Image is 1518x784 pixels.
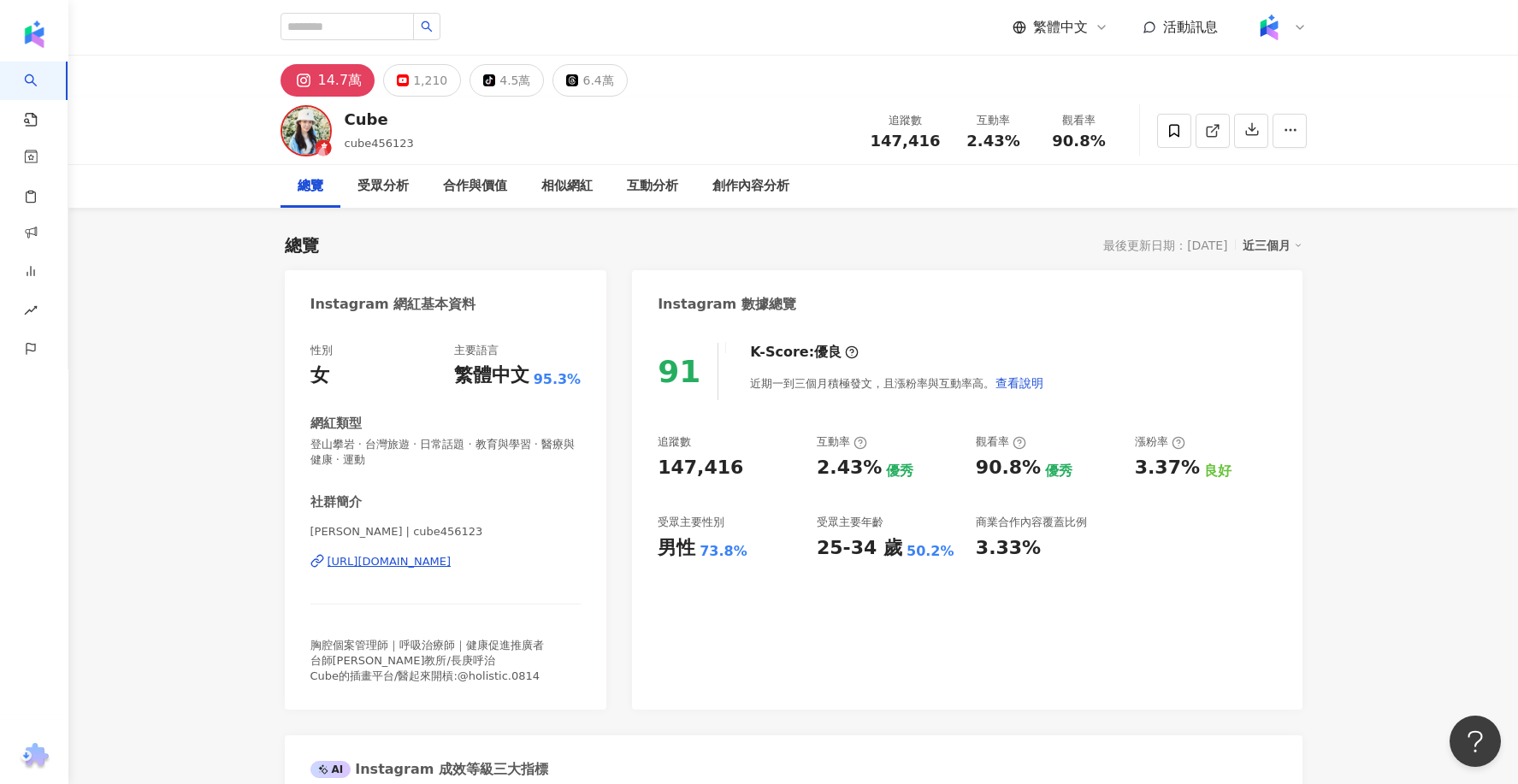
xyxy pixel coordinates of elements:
[310,760,548,779] div: Instagram 成效等級三大指標
[21,21,48,48] img: logo icon
[310,437,582,468] span: 登山攀岩 · 台灣旅遊 · 日常話題 · 教育與學習 · 醫療與健康 · 運動
[552,64,627,97] button: 6.4萬
[658,354,700,389] div: 91
[995,376,1043,390] span: 查看說明
[966,133,1019,150] span: 2.43%
[310,295,476,314] div: Instagram 網紅基本資料
[1135,434,1185,450] div: 漲粉率
[817,535,902,562] div: 25-34 歲
[1045,462,1072,480] div: 優秀
[1204,462,1232,480] div: 良好
[1135,455,1200,481] div: 3.37%
[499,68,530,92] div: 4.5萬
[814,343,842,362] div: 優良
[700,542,747,561] div: 73.8%
[658,295,796,314] div: Instagram 數據總覽
[345,109,414,130] div: Cube
[1450,716,1501,767] iframe: Help Scout Beacon - Open
[907,542,954,561] div: 50.2%
[976,455,1041,481] div: 90.8%
[310,524,582,539] span: [PERSON_NAME] | cube456123
[298,176,323,197] div: 總覽
[328,554,452,569] div: [URL][DOMAIN_NAME]
[421,21,433,32] span: search
[383,64,461,97] button: 1,210
[750,366,1044,400] div: 近期一到三個月積極發文，且漲粉率與互動率高。
[817,434,867,450] div: 互動率
[1052,133,1105,150] span: 90.8%
[886,462,913,480] div: 優秀
[413,68,447,92] div: 1,210
[1163,19,1218,35] span: 活動訊息
[712,176,789,197] div: 創作內容分析
[310,415,362,433] div: 網紅類型
[1047,112,1112,129] div: 觀看率
[961,112,1026,129] div: 互動率
[310,493,362,511] div: 社群簡介
[357,176,409,197] div: 受眾分析
[817,455,882,481] div: 2.43%
[582,68,613,92] div: 6.4萬
[281,105,332,156] img: KOL Avatar
[750,343,859,362] div: K-Score :
[24,293,38,332] span: rise
[871,132,941,150] span: 147,416
[454,343,499,358] div: 主要語言
[1243,234,1302,256] div: 近三個月
[470,64,544,97] button: 4.5萬
[658,434,691,450] div: 追蹤數
[976,515,1087,530] div: 商業合作內容覆蓋比例
[976,434,1026,450] div: 觀看率
[18,743,51,770] img: chrome extension
[534,370,582,389] span: 95.3%
[443,176,507,197] div: 合作與價值
[281,64,375,97] button: 14.7萬
[627,176,678,197] div: 互動分析
[541,176,593,197] div: 相似網紅
[310,343,333,358] div: 性別
[976,535,1041,562] div: 3.33%
[285,233,319,257] div: 總覽
[310,639,544,682] span: 胸腔個案管理師｜呼吸治療師｜健康促進推廣者 台師[PERSON_NAME]教所/長庚呼治 Cube的插畫平台/醫起來開槓:@holistic.0814
[658,535,695,562] div: 男性
[345,137,414,150] span: cube456123
[658,515,724,530] div: 受眾主要性別
[1103,239,1227,252] div: 最後更新日期：[DATE]
[310,363,329,389] div: 女
[310,761,351,778] div: AI
[318,68,363,92] div: 14.7萬
[995,366,1044,400] button: 查看說明
[658,455,743,481] div: 147,416
[1253,11,1285,44] img: Kolr%20app%20icon%20%281%29.png
[817,515,883,530] div: 受眾主要年齡
[310,554,582,569] a: [URL][DOMAIN_NAME]
[871,112,941,129] div: 追蹤數
[1033,18,1088,37] span: 繁體中文
[454,363,529,389] div: 繁體中文
[24,62,58,128] a: search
